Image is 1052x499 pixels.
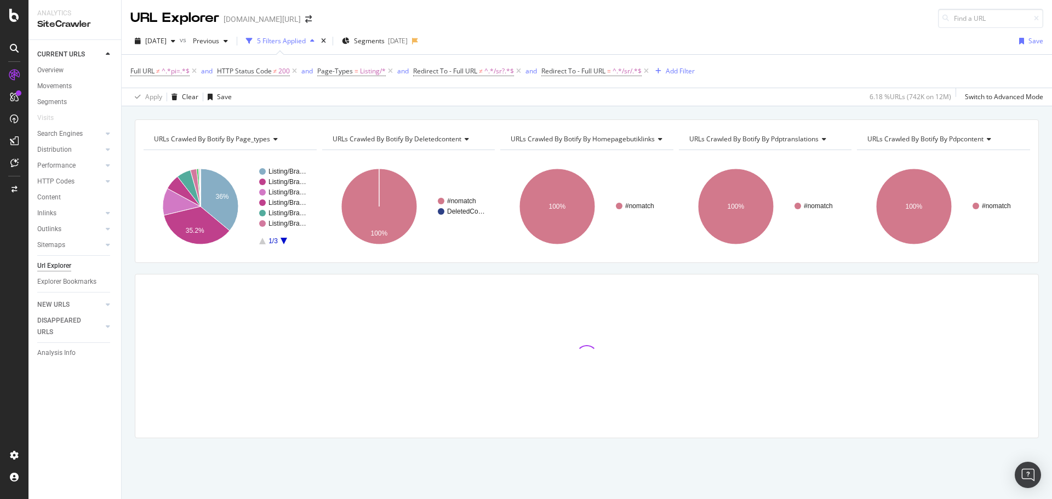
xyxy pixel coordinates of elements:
[651,65,695,78] button: Add Filter
[144,159,317,254] svg: A chart.
[37,112,65,124] a: Visits
[1015,462,1041,488] div: Open Intercom Messenger
[217,66,272,76] span: HTTP Status Code
[37,18,112,31] div: SiteCrawler
[982,202,1011,210] text: #nomatch
[360,64,386,79] span: Listing/*
[37,176,75,187] div: HTTP Codes
[37,192,61,203] div: Content
[152,130,307,148] h4: URLs Crawled By Botify By page_types
[338,32,412,50] button: Segments[DATE]
[666,66,695,76] div: Add Filter
[242,32,319,50] button: 5 Filters Applied
[355,66,358,76] span: =
[508,130,671,148] h4: URLs Crawled By Botify By homepagebutiklinks
[447,208,485,215] text: DeletedCo…
[960,88,1043,106] button: Switch to Advanced Mode
[857,159,1030,254] div: A chart.
[37,276,96,288] div: Explorer Bookmarks
[388,36,408,45] div: [DATE]
[188,32,232,50] button: Previous
[679,159,852,254] svg: A chart.
[541,66,605,76] span: Redirect To - Full URL
[278,64,290,79] span: 200
[330,130,485,148] h4: URLs Crawled By Botify By deletedcontent
[37,315,102,338] a: DISAPPEARED URLS
[37,239,102,251] a: Sitemaps
[180,35,188,44] span: vs
[217,92,232,101] div: Save
[273,66,277,76] span: ≠
[333,134,461,144] span: URLs Crawled By Botify By deletedcontent
[397,66,409,76] button: and
[37,65,64,76] div: Overview
[479,66,483,76] span: ≠
[511,134,655,144] span: URLs Crawled By Botify By homepagebutiklinks
[37,208,56,219] div: Inlinks
[37,223,102,235] a: Outlinks
[145,36,167,45] span: 2025 Aug. 22nd
[37,49,102,60] a: CURRENT URLS
[224,14,301,25] div: [DOMAIN_NAME][URL]
[203,88,232,106] button: Save
[130,32,180,50] button: [DATE]
[37,260,71,272] div: Url Explorer
[354,36,385,45] span: Segments
[867,134,984,144] span: URLs Crawled By Botify By pdpcontent
[37,239,65,251] div: Sitemaps
[37,223,61,235] div: Outlinks
[370,230,387,237] text: 100%
[188,36,219,45] span: Previous
[130,88,162,106] button: Apply
[37,192,113,203] a: Content
[301,66,313,76] button: and
[182,92,198,101] div: Clear
[156,66,160,76] span: ≠
[727,203,744,210] text: 100%
[317,66,353,76] span: Page-Types
[154,134,270,144] span: URLs Crawled By Botify By page_types
[268,220,306,227] text: Listing/Bra…
[37,81,72,92] div: Movements
[938,9,1043,28] input: Find a URL
[37,144,72,156] div: Distribution
[804,202,833,210] text: #nomatch
[215,193,228,200] text: 36%
[257,36,306,45] div: 5 Filters Applied
[1028,36,1043,45] div: Save
[37,208,102,219] a: Inlinks
[37,9,112,18] div: Analytics
[37,160,102,171] a: Performance
[322,159,495,254] div: A chart.
[268,188,306,196] text: Listing/Bra…
[37,260,113,272] a: Url Explorer
[687,130,842,148] h4: URLs Crawled By Botify By pdptranslations
[1015,32,1043,50] button: Save
[201,66,213,76] button: and
[484,64,514,79] span: ^.*/sr?.*$
[37,128,102,140] a: Search Engines
[186,227,204,234] text: 35.2%
[37,347,113,359] a: Analysis Info
[145,92,162,101] div: Apply
[37,65,113,76] a: Overview
[37,144,102,156] a: Distribution
[607,66,611,76] span: =
[865,130,1020,148] h4: URLs Crawled By Botify By pdpcontent
[37,128,83,140] div: Search Engines
[37,160,76,171] div: Performance
[37,276,113,288] a: Explorer Bookmarks
[525,66,537,76] button: and
[130,66,155,76] span: Full URL
[613,64,642,79] span: ^.*/sr/.*$
[268,237,278,245] text: 1/3
[37,96,67,108] div: Segments
[500,159,673,254] svg: A chart.
[319,36,328,47] div: times
[965,92,1043,101] div: Switch to Advanced Mode
[130,9,219,27] div: URL Explorer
